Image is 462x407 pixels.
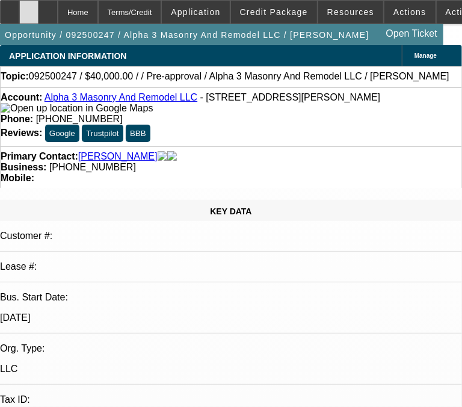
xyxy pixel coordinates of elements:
img: linkedin-icon.png [167,151,177,162]
a: Alpha 3 Masonry And Remodel LLC [45,92,197,102]
span: - [STREET_ADDRESS][PERSON_NAME] [200,92,381,102]
button: Application [162,1,229,23]
a: View Google Maps [1,103,153,113]
strong: Phone: [1,114,33,124]
span: APPLICATION INFORMATION [9,51,126,61]
span: KEY DATA [210,207,251,216]
strong: Reviews: [1,128,42,138]
button: Actions [384,1,436,23]
span: 092500247 / $40,000.00 / / Pre-approval / Alpha 3 Masonry And Remodel LLC / [PERSON_NAME] [29,71,449,82]
img: facebook-icon.png [158,151,167,162]
span: Credit Package [240,7,308,17]
strong: Topic: [1,71,29,82]
strong: Mobile: [1,173,34,183]
button: Credit Package [231,1,317,23]
span: Manage [414,52,437,59]
span: Opportunity / 092500247 / Alpha 3 Masonry And Remodel LLC / [PERSON_NAME] [5,30,369,40]
span: Actions [393,7,427,17]
button: BBB [126,125,150,142]
span: [PHONE_NUMBER] [49,162,136,172]
button: Trustpilot [82,125,123,142]
button: Google [45,125,79,142]
img: Open up location in Google Maps [1,103,153,114]
button: Resources [318,1,383,23]
span: [PHONE_NUMBER] [36,114,123,124]
a: [PERSON_NAME] [78,151,158,162]
span: Resources [327,7,374,17]
strong: Primary Contact: [1,151,78,162]
a: Open Ticket [381,23,442,44]
strong: Business: [1,162,46,172]
span: Application [171,7,220,17]
strong: Account: [1,92,42,102]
